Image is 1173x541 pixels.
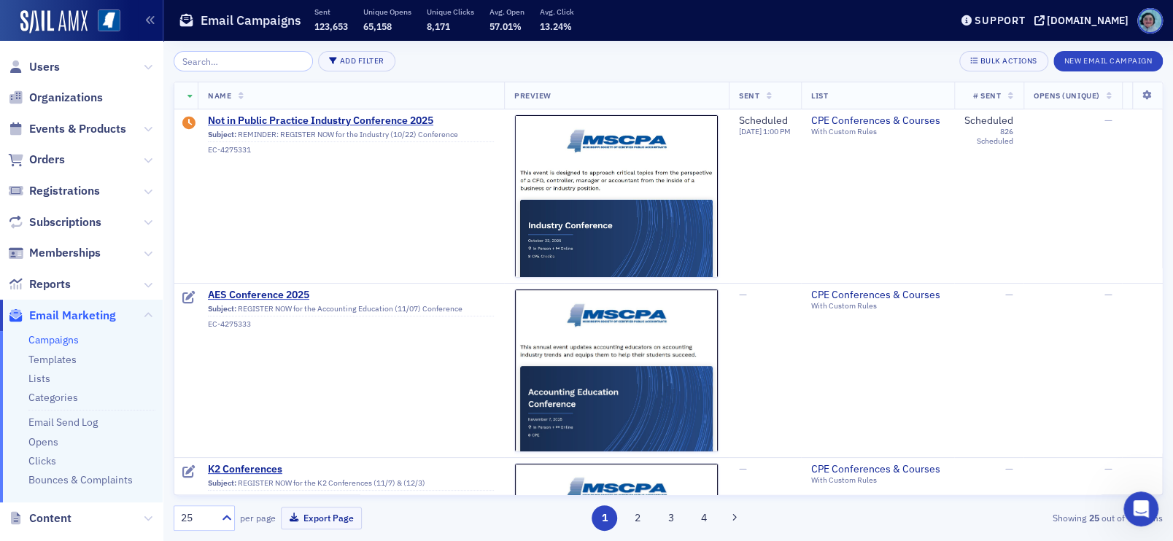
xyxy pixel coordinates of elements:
a: Clicks [28,454,56,467]
p: Avg. Open [489,7,524,17]
div: joined the conversation [63,323,249,336]
div: EC-4275331 [208,145,494,155]
p: Avg. Click [540,7,574,17]
p: Unique Opens [363,7,411,17]
div: Aidan says… [12,354,280,460]
div: Hi [PERSON_NAME],This looks correct​ [12,354,137,428]
div: Rachel says… [12,276,280,320]
span: 123,653 [314,20,348,32]
div: REGISTER NOW for the K2 Conferences (11/7) & (12/3) [208,478,494,491]
a: Opens [28,435,58,448]
span: 1:00 PM [763,126,791,136]
span: Orders [29,152,65,168]
span: List [811,90,828,101]
button: 2 [625,505,651,531]
a: K2 Conferences [208,463,494,476]
img: SailAMX [20,10,88,34]
div: Aidan says… [12,320,280,354]
a: Reports [8,276,71,292]
span: — [1104,288,1112,301]
div: 25 [181,510,213,526]
a: Email Marketing [8,308,116,324]
a: Lists [28,372,50,385]
input: Search… [174,51,313,71]
span: 65,158 [363,20,392,32]
div: REMINDER: REGISTER NOW for the Industry (10/22) Conference [208,130,494,143]
div: REGISTER NOW for the Accounting Education (11/07) Conference [208,304,494,317]
span: Profile [1137,8,1163,34]
p: Unique Clicks [427,7,474,17]
a: Registrations [8,183,100,199]
strong: Join Form Updates [60,118,166,130]
label: per page [240,511,276,524]
div: EC-4275333 [208,319,494,329]
span: Email Marketing [29,308,116,324]
a: Organizations [8,90,103,106]
div: [DOMAIN_NAME] [1047,14,1129,27]
span: Name [208,90,231,101]
a: Email Send Log [28,416,98,429]
h1: Email Campaigns [201,12,301,29]
div: or did i do it right? [163,276,280,308]
span: — [739,462,747,475]
button: Export Page [281,507,362,529]
span: Memberships [29,245,101,261]
a: Events & Products [8,121,126,137]
button: 4 [692,505,717,531]
span: — [1005,288,1013,301]
span: Organizations [29,90,103,106]
strong: 25 [1086,511,1102,524]
button: Upload attachment [23,429,34,441]
span: Subject: [208,304,236,314]
iframe: To enrich screen reader interactions, please activate Accessibility in Grammarly extension settings [1123,491,1158,526]
a: Campaigns [28,333,79,346]
p: Active in the last 15m [71,18,175,33]
span: Subject: [208,478,236,488]
strong: Automatic Emails for Form Submissions [60,64,213,91]
div: Scheduled [739,114,791,128]
a: CPE Conferences & Courses [811,114,944,128]
button: 1 [592,505,617,531]
textarea: Message… [12,399,279,424]
div: With Custom Rules [811,475,944,485]
img: Profile image for Aidan [42,8,65,31]
div: How to move a subscription payment that was made on a duplicate account to the correct account [45,144,279,228]
a: CPE Conferences & Courses [811,289,944,302]
button: Bulk Actions [959,51,1048,71]
div: Draft [182,291,195,305]
div: With Custom Rules [811,127,944,136]
span: Subscriptions [29,214,101,230]
a: AES Conference 2025 [208,289,494,302]
a: CPE Conferences & Courses [811,463,944,476]
span: Opens (Unique) [1034,90,1099,101]
button: Add Filter [318,51,395,71]
span: # Sent [973,90,1001,101]
strong: How to move a subscription payment that was made on a duplicate account to the correct account [60,157,245,214]
a: New Email Campaign [1053,53,1163,66]
a: Bounces & Complaints [28,473,133,486]
button: Home [228,6,256,34]
a: Orders [8,152,65,168]
div: or did i do it right? [174,285,268,300]
div: Join Form Updates [45,105,279,144]
button: Emoji picker [46,429,58,441]
button: [DOMAIN_NAME] [1034,15,1134,26]
a: Categories [28,391,78,404]
button: go back [9,6,37,34]
a: Not in Public Practice Industry Conference 2025 [208,114,494,128]
span: 13.24% [540,20,572,32]
h1: [PERSON_NAME] [71,7,166,18]
div: Scheduled [964,114,1013,128]
span: More in the Help Center [101,240,239,252]
div: Hi [PERSON_NAME], This looks correct ​ [23,362,125,419]
div: Bulk Actions [980,57,1037,65]
div: Draft [182,465,195,480]
button: New Email Campaign [1053,51,1163,71]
